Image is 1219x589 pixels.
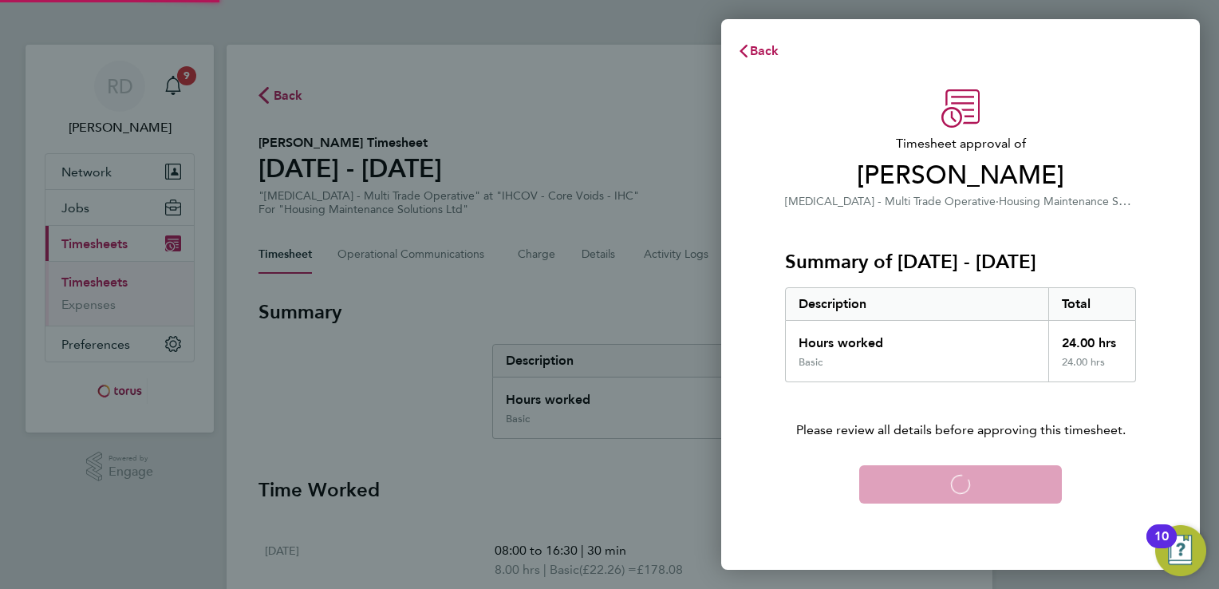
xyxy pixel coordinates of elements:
p: Please review all details before approving this timesheet. [766,382,1155,440]
span: [PERSON_NAME] [785,160,1136,192]
span: · [996,195,999,208]
div: Basic [799,356,823,369]
div: Hours worked [786,321,1048,356]
h3: Summary of [DATE] - [DATE] [785,249,1136,275]
div: Summary of 22 - 28 Sep 2025 [785,287,1136,382]
div: Total [1048,288,1136,320]
span: [MEDICAL_DATA] - Multi Trade Operative [785,195,996,208]
button: Back [721,35,795,67]
button: Open Resource Center, 10 new notifications [1155,525,1206,576]
div: 24.00 hrs [1048,321,1136,356]
div: 24.00 hrs [1048,356,1136,381]
span: Housing Maintenance Solutions Ltd [999,193,1178,208]
div: Description [786,288,1048,320]
span: Timesheet approval of [785,134,1136,153]
div: 10 [1154,536,1169,557]
span: Back [750,43,779,58]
